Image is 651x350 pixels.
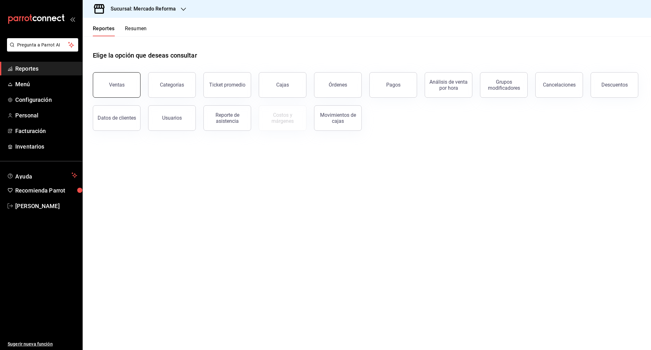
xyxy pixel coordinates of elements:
[15,127,77,135] span: Facturación
[386,82,401,88] div: Pagos
[208,112,247,124] div: Reporte de asistencia
[15,171,69,179] span: Ayuda
[369,72,417,98] button: Pagos
[535,72,583,98] button: Cancelaciones
[591,72,638,98] button: Descuentos
[259,105,306,131] button: Contrata inventarios para ver este reporte
[15,64,77,73] span: Reportes
[543,82,576,88] div: Cancelaciones
[259,72,306,98] a: Cajas
[15,95,77,104] span: Configuración
[601,82,628,88] div: Descuentos
[148,105,196,131] button: Usuarios
[148,72,196,98] button: Categorías
[17,42,68,48] span: Pregunta a Parrot AI
[70,17,75,22] button: open_drawer_menu
[162,115,182,121] div: Usuarios
[15,111,77,120] span: Personal
[98,115,136,121] div: Datos de clientes
[93,25,115,36] button: Reportes
[15,142,77,151] span: Inventarios
[203,105,251,131] button: Reporte de asistencia
[4,46,78,53] a: Pregunta a Parrot AI
[8,341,77,347] span: Sugerir nueva función
[106,5,176,13] h3: Sucursal: Mercado Reforma
[484,79,524,91] div: Grupos modificadores
[203,72,251,98] button: Ticket promedio
[125,25,147,36] button: Resumen
[314,105,362,131] button: Movimientos de cajas
[15,186,77,195] span: Recomienda Parrot
[314,72,362,98] button: Órdenes
[425,72,472,98] button: Análisis de venta por hora
[15,80,77,88] span: Menú
[93,51,197,60] h1: Elige la opción que deseas consultar
[480,72,528,98] button: Grupos modificadores
[318,112,358,124] div: Movimientos de cajas
[209,82,245,88] div: Ticket promedio
[15,202,77,210] span: [PERSON_NAME]
[263,112,302,124] div: Costos y márgenes
[93,105,140,131] button: Datos de clientes
[93,72,140,98] button: Ventas
[93,25,147,36] div: navigation tabs
[276,81,289,89] div: Cajas
[7,38,78,52] button: Pregunta a Parrot AI
[329,82,347,88] div: Órdenes
[109,82,125,88] div: Ventas
[429,79,468,91] div: Análisis de venta por hora
[160,82,184,88] div: Categorías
